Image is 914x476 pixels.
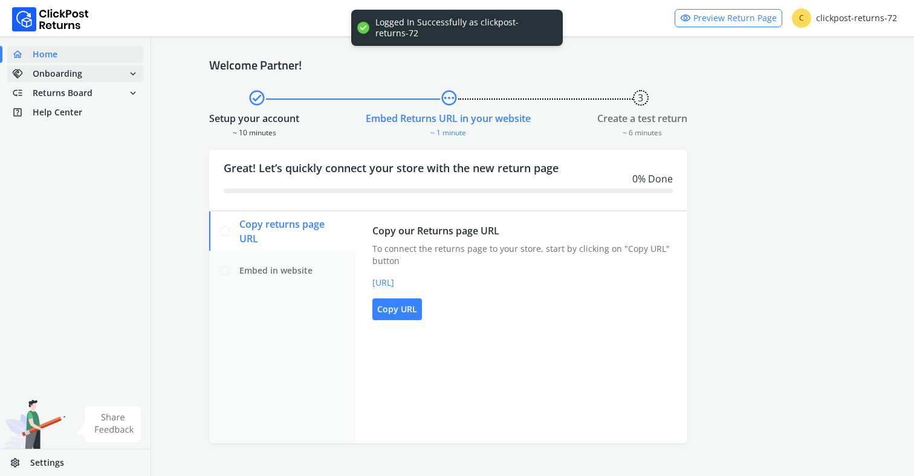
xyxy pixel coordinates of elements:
[33,48,57,60] span: Home
[33,106,82,118] span: Help Center
[33,68,82,80] span: Onboarding
[366,111,531,126] div: Embed Returns URL in your website
[10,454,30,471] span: settings
[792,8,811,28] span: C
[239,217,346,246] span: Copy returns page URL
[128,65,138,82] span: expand_more
[12,85,33,101] span: low_priority
[372,277,670,289] a: [URL]
[440,87,458,109] span: pending
[239,265,313,277] span: Embed in website
[792,8,897,28] div: clickpost-returns-72
[375,17,551,39] div: Logged In Successfully as clickpost-returns-72
[597,111,687,126] div: Create a test return
[675,9,782,27] a: visibilityPreview Return Page
[12,46,33,63] span: home
[209,126,299,138] div: ~ 10 minutes
[366,126,531,138] div: ~ 1 minute
[7,104,143,121] a: help_centerHelp Center
[30,457,64,469] span: Settings
[33,87,92,99] span: Returns Board
[12,104,33,121] span: help_center
[633,90,649,106] button: 3
[248,87,266,109] span: check_circle
[76,407,141,442] img: share feedback
[128,85,138,101] span: expand_more
[12,7,89,31] img: Logo
[597,126,687,138] div: ~ 6 minutes
[680,10,691,27] span: visibility
[209,58,856,72] h4: Welcome Partner!
[209,111,299,126] div: Setup your account
[7,46,143,63] a: homeHome
[372,243,670,267] div: To connect the returns page to your store, start by clicking on "Copy URL" button
[372,224,670,238] div: Copy our Returns page URL
[224,172,673,186] div: 0 % Done
[12,65,33,82] span: handshake
[209,150,687,210] div: Great! Let’s quickly connect your store with the new return page
[372,298,422,320] button: Copy URL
